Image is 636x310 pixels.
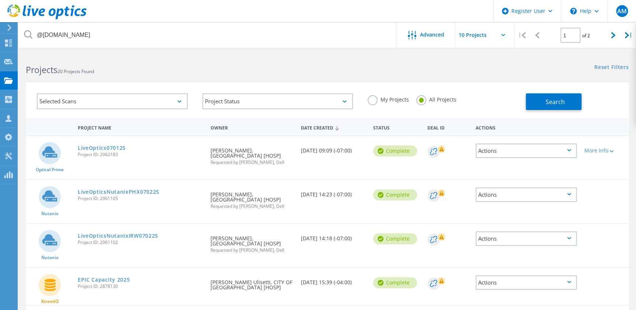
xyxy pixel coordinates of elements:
[472,120,580,134] div: Actions
[41,255,59,260] span: Nutanix
[78,233,158,238] a: LiveOpticsNutanixIRW070225
[78,189,159,194] a: LiveOpticsNutanixPHX070225
[206,268,297,297] div: [PERSON_NAME] Ulisetti, CITY OF [GEOGRAPHIC_DATA] [HOSP]
[206,180,297,216] div: [PERSON_NAME], [GEOGRAPHIC_DATA] [HOSP]
[78,196,203,201] span: Project ID: 2961105
[373,145,417,156] div: Complete
[416,95,456,102] label: All Projects
[58,68,94,75] span: 20 Projects Found
[476,275,577,290] div: Actions
[206,136,297,172] div: [PERSON_NAME], [GEOGRAPHIC_DATA] [HOSP]
[424,120,472,134] div: Deal Id
[41,211,59,216] span: Nutanix
[369,120,424,134] div: Status
[74,120,207,134] div: Project Name
[514,22,529,48] div: |
[420,32,444,37] span: Advanced
[617,8,626,14] span: AM
[297,180,369,204] div: [DATE] 14:23 (-07:00)
[41,299,59,304] span: XtremIO
[476,231,577,246] div: Actions
[373,189,417,200] div: Complete
[210,160,293,165] span: Requested by [PERSON_NAME], Dell
[582,32,590,39] span: of 2
[297,268,369,292] div: [DATE] 15:39 (-04:00)
[526,93,581,110] button: Search
[297,224,369,248] div: [DATE] 14:18 (-07:00)
[78,145,126,151] a: LiveOptics070125
[206,224,297,260] div: [PERSON_NAME], [GEOGRAPHIC_DATA] [HOSP]
[476,144,577,158] div: Actions
[36,168,64,172] span: Optical Prime
[570,8,577,14] svg: \n
[78,152,203,157] span: Project ID: 2962183
[373,233,417,244] div: Complete
[621,22,636,48] div: |
[594,65,629,71] a: Reset Filters
[206,120,297,134] div: Owner
[210,248,293,252] span: Requested by [PERSON_NAME], Dell
[297,120,369,134] div: Date Created
[368,95,409,102] label: My Projects
[78,284,203,289] span: Project ID: 2878130
[545,98,564,106] span: Search
[26,64,58,76] b: Projects
[373,277,417,288] div: Complete
[37,93,188,109] div: Selected Scans
[476,187,577,202] div: Actions
[210,204,293,209] span: Requested by [PERSON_NAME], Dell
[202,93,353,109] div: Project Status
[584,148,625,153] div: More Info
[7,15,87,21] a: Live Optics Dashboard
[18,22,397,48] input: Search projects by name, owner, ID, company, etc
[78,240,203,245] span: Project ID: 2961102
[297,136,369,161] div: [DATE] 09:09 (-07:00)
[78,277,130,282] a: EPIC Capacity 2025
